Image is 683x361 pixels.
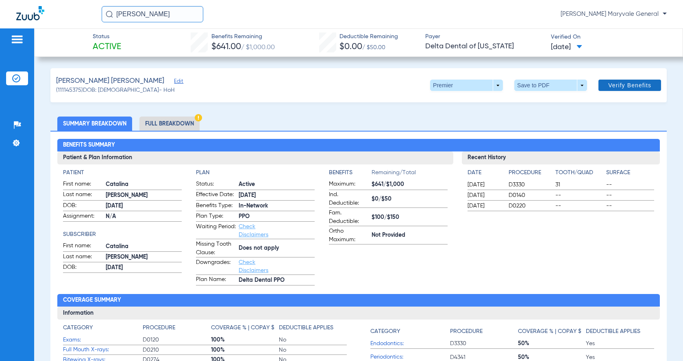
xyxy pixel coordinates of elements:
h4: Deductible Applies [586,327,640,336]
span: [DATE] [468,202,502,210]
span: No [279,336,347,344]
app-breakdown-title: Category [370,324,450,339]
span: Catalina [106,242,182,251]
span: Yes [586,339,654,348]
span: DOB: [63,263,103,273]
app-breakdown-title: Benefits [329,169,372,180]
span: [DATE] [106,264,182,272]
h3: Patient & Plan Information [57,151,453,164]
span: Delta Dental PPO [239,276,315,285]
span: Deductible Remaining [339,32,398,41]
h3: Recent History [462,151,660,164]
span: D0120 [143,336,211,344]
span: Delta Dental of [US_STATE] [425,41,544,52]
span: Verify Benefits [608,82,651,89]
span: D3330 [509,181,552,189]
span: Exams: [63,336,143,344]
span: Status [93,32,121,41]
app-breakdown-title: Procedure [509,169,552,180]
span: -- [606,191,654,199]
img: Search Icon [106,11,113,18]
button: Verify Benefits [598,80,661,91]
a: Check Disclaimers [239,224,268,238]
span: / $1,000.00 [241,44,275,51]
span: [DATE] [239,191,315,200]
h4: Coverage % | Copay $ [518,327,581,336]
span: 100% [211,336,279,344]
span: Endodontics: [370,339,450,348]
span: Plan Name: [196,275,236,285]
span: [DATE] [106,202,182,210]
span: Waiting Period: [196,223,236,239]
span: Benefits Remaining [211,32,275,41]
span: -- [555,191,603,199]
span: Verified On [551,33,670,41]
h2: Coverage Summary [57,294,659,307]
span: Catalina [106,180,182,189]
span: Last name: [63,253,103,262]
h4: Deductible Applies [279,324,333,332]
h4: Subscriber [63,230,182,239]
app-breakdown-title: Procedure [450,324,518,339]
app-breakdown-title: Tooth/Quad [555,169,603,180]
h4: Surface [606,169,654,177]
img: Hazard [195,114,202,121]
span: [PERSON_NAME] [PERSON_NAME] [56,76,164,86]
span: First name: [63,180,103,190]
h3: Information [57,307,659,320]
span: Ind. Deductible: [329,190,369,208]
span: [DATE] [468,181,502,189]
span: [DATE] [551,42,582,52]
span: Effective Date: [196,190,236,200]
button: Premier [430,80,503,91]
span: Benefits Type: [196,201,236,211]
app-breakdown-title: Coverage % | Copay $ [211,324,279,335]
h4: Procedure [450,327,483,336]
span: Full Mouth X-rays: [63,346,143,354]
span: Assignment: [63,212,103,222]
span: 50% [518,339,586,348]
button: Save to PDF [514,80,587,91]
app-breakdown-title: Deductible Applies [279,324,347,335]
span: N/A [106,212,182,221]
img: hamburger-icon [11,35,24,44]
h4: Procedure [143,324,175,332]
span: -- [606,202,654,210]
span: Status: [196,180,236,190]
span: Plan Type: [196,212,236,222]
span: First name: [63,242,103,251]
span: D0210 [143,346,211,354]
span: No [279,346,347,354]
span: $641.00 [211,43,241,51]
span: Missing Tooth Clause: [196,240,236,257]
span: [PERSON_NAME] [106,191,182,200]
span: Edit [174,78,181,86]
img: Zuub Logo [16,6,44,20]
span: Maximum: [329,180,369,190]
span: Ortho Maximum: [329,227,369,244]
h4: Category [63,324,93,332]
span: [PERSON_NAME] Maryvale General [561,10,667,18]
span: Last name: [63,190,103,200]
app-breakdown-title: Category [63,324,143,335]
input: Search for patients [102,6,203,22]
h2: Benefits Summary [57,139,659,152]
span: $0.00 [339,43,362,51]
span: Fam. Deductible: [329,209,369,226]
h4: Date [468,169,502,177]
h4: Tooth/Quad [555,169,603,177]
app-breakdown-title: Patient [63,169,182,177]
span: $100/$150 [372,213,448,222]
span: D0140 [509,191,552,199]
span: D0220 [509,202,552,210]
app-breakdown-title: Coverage % | Copay $ [518,324,586,339]
li: Summary Breakdown [57,117,132,131]
span: -- [606,181,654,189]
span: Payer [425,32,544,41]
span: Remaining/Total [372,169,448,180]
h4: Plan [196,169,315,177]
iframe: Chat Widget [642,322,683,361]
app-breakdown-title: Date [468,169,502,180]
app-breakdown-title: Deductible Applies [586,324,654,339]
